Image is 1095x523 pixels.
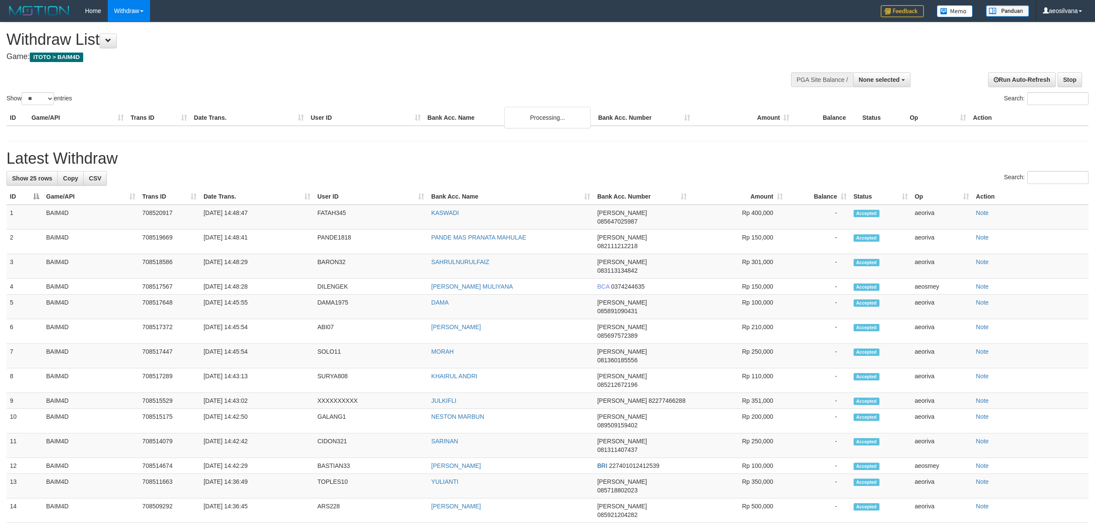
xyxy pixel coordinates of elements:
td: 6 [6,319,43,344]
td: BAIM4D [43,458,139,474]
a: Note [976,324,989,330]
td: 9 [6,393,43,409]
td: Rp 150,000 [690,279,786,295]
td: 708511663 [139,474,200,498]
th: Game/API: activate to sort column ascending [43,189,139,205]
a: [PERSON_NAME] [431,324,481,330]
td: Rp 100,000 [690,295,786,319]
td: - [786,393,850,409]
a: Note [976,234,989,241]
td: - [786,498,850,523]
img: panduan.png [986,5,1029,17]
h1: Latest Withdraw [6,150,1089,167]
a: DAMA [431,299,448,306]
td: 708514674 [139,458,200,474]
td: aeosmey [911,279,973,295]
td: BAIM4D [43,368,139,393]
span: Copy 227401012412539 to clipboard [609,462,660,469]
td: 3 [6,254,43,279]
a: Note [976,438,989,445]
td: FATAH345 [314,205,428,230]
input: Search: [1027,92,1089,105]
td: aeoriva [911,474,973,498]
button: None selected [853,72,910,87]
td: [DATE] 14:43:13 [200,368,314,393]
td: [DATE] 14:45:54 [200,344,314,368]
a: NESTON MARBUN [431,413,484,420]
a: YULIANTI [431,478,458,485]
a: Copy [57,171,84,186]
th: Date Trans. [191,110,307,126]
td: aeoriva [911,230,973,254]
a: Note [976,348,989,355]
span: Copy 085212672196 to clipboard [597,381,637,388]
span: [PERSON_NAME] [597,234,647,241]
td: 8 [6,368,43,393]
td: Rp 100,000 [690,458,786,474]
span: Accepted [854,324,879,331]
td: [DATE] 14:36:45 [200,498,314,523]
td: - [786,254,850,279]
td: aeoriva [911,344,973,368]
span: Copy 089509159402 to clipboard [597,422,637,429]
span: Accepted [854,234,879,242]
span: Accepted [854,259,879,266]
td: BAIM4D [43,344,139,368]
td: aeoriva [911,498,973,523]
td: 12 [6,458,43,474]
td: ARS228 [314,498,428,523]
td: 708520917 [139,205,200,230]
td: 10 [6,409,43,433]
th: ID [6,110,28,126]
img: Feedback.jpg [881,5,924,17]
span: [PERSON_NAME] [597,503,647,510]
a: Note [976,209,989,216]
td: 708515175 [139,409,200,433]
span: Accepted [854,503,879,511]
td: 708517567 [139,279,200,295]
th: Bank Acc. Number [594,110,694,126]
span: Accepted [854,414,879,421]
td: Rp 500,000 [690,498,786,523]
a: Note [976,397,989,404]
span: Accepted [854,283,879,291]
td: - [786,295,850,319]
td: - [786,205,850,230]
select: Showentries [22,92,54,105]
td: BAIM4D [43,498,139,523]
img: Button%20Memo.svg [937,5,973,17]
th: Status [859,110,906,126]
td: [DATE] 14:42:29 [200,458,314,474]
span: [PERSON_NAME] [597,373,647,380]
a: Note [976,478,989,485]
td: BAIM4D [43,205,139,230]
span: Copy 085891090431 to clipboard [597,308,637,314]
td: BAIM4D [43,474,139,498]
span: [PERSON_NAME] [597,438,647,445]
td: Rp 250,000 [690,433,786,458]
td: 708509292 [139,498,200,523]
span: [PERSON_NAME] [597,478,647,485]
a: SAHRULNURULFAIZ [431,258,489,265]
td: CIDON321 [314,433,428,458]
td: BAIM4D [43,409,139,433]
td: - [786,458,850,474]
td: SOLO11 [314,344,428,368]
td: Rp 350,000 [690,474,786,498]
td: Rp 110,000 [690,368,786,393]
span: None selected [859,76,900,83]
a: CSV [83,171,107,186]
a: [PERSON_NAME] [431,462,481,469]
td: BARON32 [314,254,428,279]
td: - [786,433,850,458]
a: KHAIRUL ANDRI [431,373,477,380]
label: Search: [1004,171,1089,184]
span: [PERSON_NAME] [597,413,647,420]
h1: Withdraw List [6,31,721,48]
td: 708518586 [139,254,200,279]
h4: Game: [6,53,721,61]
a: PANDE MAS PRANATA MAHULAE [431,234,526,241]
td: - [786,230,850,254]
a: Run Auto-Refresh [988,72,1056,87]
td: 708515529 [139,393,200,409]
